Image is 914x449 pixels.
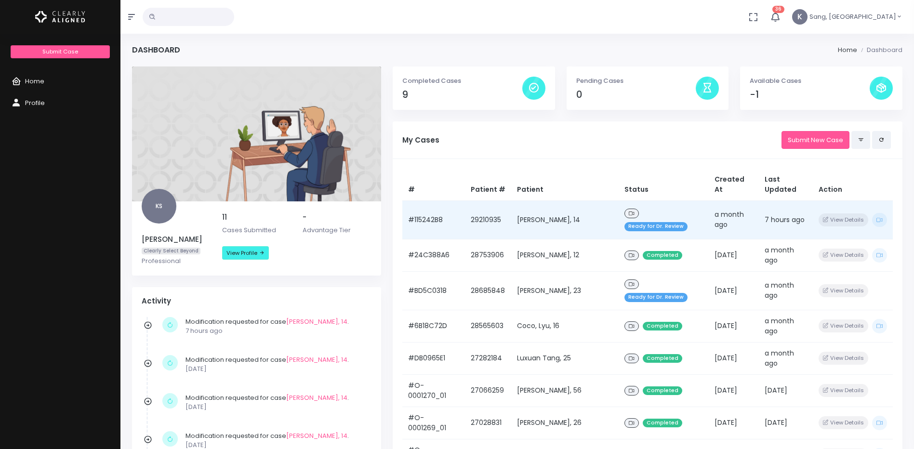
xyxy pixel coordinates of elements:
[511,374,619,407] td: [PERSON_NAME], 56
[750,76,870,86] p: Available Cases
[465,374,511,407] td: 27066259
[838,45,857,55] li: Home
[643,322,682,331] span: Completed
[185,326,367,336] p: 7 hours ago
[465,407,511,439] td: 27028831
[402,89,522,100] h4: 9
[624,222,688,231] span: Ready for Dr. Review
[402,76,522,86] p: Completed Cases
[709,407,759,439] td: [DATE]
[792,9,808,25] span: K
[511,169,619,201] th: Patient
[185,393,367,412] div: Modification requested for case .
[759,200,813,239] td: 7 hours ago
[465,342,511,374] td: 27282184
[402,239,465,271] td: #24C388A6
[142,189,176,224] span: KS
[782,131,849,149] a: Submit New Case
[759,407,813,439] td: [DATE]
[402,136,782,145] h5: My Cases
[511,271,619,310] td: [PERSON_NAME], 23
[25,98,45,107] span: Profile
[25,77,44,86] span: Home
[286,355,347,364] a: [PERSON_NAME], 14
[42,48,78,55] span: Submit Case
[286,317,347,326] a: [PERSON_NAME], 14
[303,225,371,235] p: Advantage Tier
[142,248,200,255] span: Clearly Select Beyond
[402,169,465,201] th: #
[643,386,682,396] span: Completed
[643,419,682,428] span: Completed
[857,45,902,55] li: Dashboard
[185,355,367,374] div: Modification requested for case .
[819,284,868,297] button: View Details
[809,12,896,22] span: Sang, [GEOGRAPHIC_DATA]
[624,293,688,302] span: Ready for Dr. Review
[759,310,813,342] td: a month ago
[511,310,619,342] td: Coco, Lyu, 16
[511,239,619,271] td: [PERSON_NAME], 12
[402,310,465,342] td: #6B18C72D
[142,256,211,266] p: Professional
[286,393,347,402] a: [PERSON_NAME], 14
[511,200,619,239] td: [PERSON_NAME], 14
[142,235,211,244] h5: [PERSON_NAME]
[402,374,465,407] td: #O-0001270_01
[185,317,367,336] div: Modification requested for case .
[759,342,813,374] td: a month ago
[185,402,367,412] p: [DATE]
[819,249,868,262] button: View Details
[709,374,759,407] td: [DATE]
[772,6,784,13] span: 36
[819,213,868,226] button: View Details
[511,407,619,439] td: [PERSON_NAME], 26
[759,271,813,310] td: a month ago
[465,200,511,239] td: 29210935
[402,271,465,310] td: #BD5C0318
[142,297,371,305] h4: Activity
[286,431,347,440] a: [PERSON_NAME], 14
[709,271,759,310] td: [DATE]
[643,354,682,363] span: Completed
[709,239,759,271] td: [DATE]
[222,246,269,260] a: View Profile
[750,89,870,100] h4: -1
[511,342,619,374] td: Luxuan Tang, 25
[465,169,511,201] th: Patient #
[759,239,813,271] td: a month ago
[819,319,868,332] button: View Details
[709,200,759,239] td: a month ago
[222,213,291,222] h5: 11
[709,342,759,374] td: [DATE]
[402,200,465,239] td: #115242B8
[402,342,465,374] td: #DB0965E1
[709,169,759,201] th: Created At
[759,374,813,407] td: [DATE]
[465,271,511,310] td: 28685848
[465,239,511,271] td: 28753906
[709,310,759,342] td: [DATE]
[819,352,868,365] button: View Details
[576,89,696,100] h4: 0
[465,310,511,342] td: 28565603
[11,45,109,58] a: Submit Case
[819,416,868,429] button: View Details
[185,364,367,374] p: [DATE]
[402,407,465,439] td: #O-0001269_01
[576,76,696,86] p: Pending Cases
[619,169,708,201] th: Status
[643,251,682,260] span: Completed
[819,384,868,397] button: View Details
[222,225,291,235] p: Cases Submitted
[303,213,371,222] h5: -
[759,169,813,201] th: Last Updated
[813,169,893,201] th: Action
[35,7,85,27] img: Logo Horizontal
[132,45,180,54] h4: Dashboard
